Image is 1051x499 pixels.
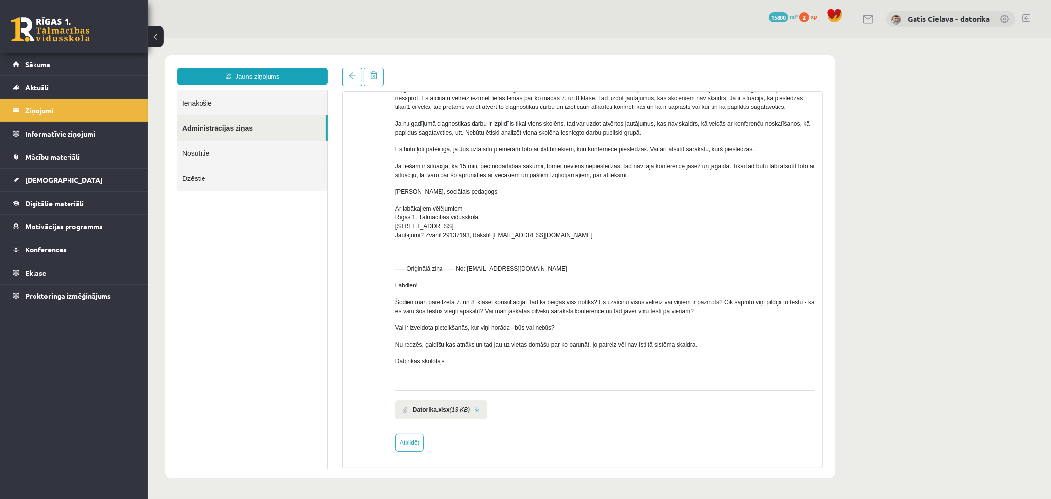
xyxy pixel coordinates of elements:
[247,319,667,328] p: Datorikas skolotājs
[790,12,798,20] span: mP
[13,122,136,145] a: Informatīvie ziņojumi
[799,12,809,22] span: 2
[908,14,990,24] a: Gatis Cielava - datorika
[25,83,49,92] span: Aktuāli
[247,285,667,294] p: Vai ir izveidota pieteikšanās, kur viņi norāda - būs vai nebūs?
[265,367,302,376] b: Datorika.xlsx
[769,12,788,22] span: 15800
[891,15,901,25] img: Gatis Cielava - datorika
[25,245,67,254] span: Konferences
[25,222,103,231] span: Motivācijas programma
[13,145,136,168] a: Mācību materiāli
[247,81,667,99] p: Ja nu gadījumā diagnostikas darbu ir izpildījis tikai viens skolēns, tad var uzdot atvērtos jautā...
[799,12,822,20] a: 2 xp
[247,149,667,158] p: [PERSON_NAME], sociālais pedagogs
[247,124,667,142] p: Ja tiešām ir situācija, ka 15 min, pēc nodarbības sākuma, tomēr neviens nepieslēdzas, tad nav taj...
[25,99,136,122] legend: Ziņojumi
[30,128,179,153] a: Dzēstie
[13,285,136,307] a: Proktoringa izmēģinājums
[13,99,136,122] a: Ziņojumi
[25,122,136,145] legend: Informatīvie ziņojumi
[769,12,798,20] a: 15800 mP
[13,215,136,238] a: Motivācijas programma
[247,302,667,311] p: Nu redzēs, gaidīšu kas atnāks un tad jau uz vietas domāšu par ko parunāt, jo patreiz vēl nav īsti...
[11,17,90,42] a: Rīgas 1. Tālmācības vidusskola
[25,176,102,184] span: [DEMOGRAPHIC_DATA]
[30,77,178,103] a: Administrācijas ziņas
[13,238,136,261] a: Konferences
[13,53,136,75] a: Sākums
[25,152,80,161] span: Mācību materiāli
[811,12,817,20] span: xp
[13,169,136,191] a: [DEMOGRAPHIC_DATA]
[13,76,136,99] a: Aktuāli
[247,107,667,116] p: Es būtu ļoti pateicīga, ja Jūs uztaisītu piemēram foto ar dalībniekiem, kuri konfernecē pieslēdzā...
[247,226,667,235] p: ----- Oriģinālā ziņa ----- No: [EMAIL_ADDRESS][DOMAIN_NAME]
[30,103,179,128] a: Nosūtītie
[247,396,276,414] a: Atbildēt
[25,60,50,69] span: Sākums
[30,52,179,77] a: Ienākošie
[13,261,136,284] a: Eklase
[25,268,46,277] span: Eklase
[25,199,84,208] span: Digitālie materiāli
[30,30,180,47] a: Jauns ziņojums
[13,192,136,214] a: Digitālie materiāli
[247,260,667,278] p: Šodien man paredzēta 7. un 8. klasei konsultācija. Tad kā beigās viss notiks? Es uzaicinu visus v...
[247,38,667,73] p: Darbība šāda - konference netiek ierakstīta. Sarakstā ir skolēni, kuriem visiem profilā bija piev...
[247,243,667,252] p: Labdien!
[302,367,322,376] i: (13 KB)
[247,166,667,202] p: Ar labākajiem vēlējumiem Rīgas 1. Tālmācības vidusskola [STREET_ADDRESS] Jautājumi? Zvani! 291371...
[25,291,111,300] span: Proktoringa izmēģinājums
